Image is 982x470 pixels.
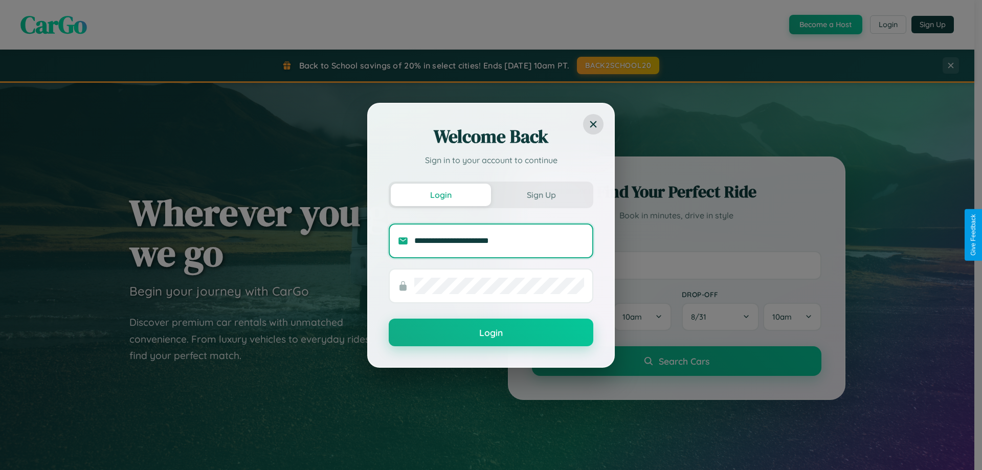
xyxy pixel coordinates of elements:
[391,184,491,206] button: Login
[389,319,593,346] button: Login
[389,124,593,149] h2: Welcome Back
[970,214,977,256] div: Give Feedback
[491,184,591,206] button: Sign Up
[389,154,593,166] p: Sign in to your account to continue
